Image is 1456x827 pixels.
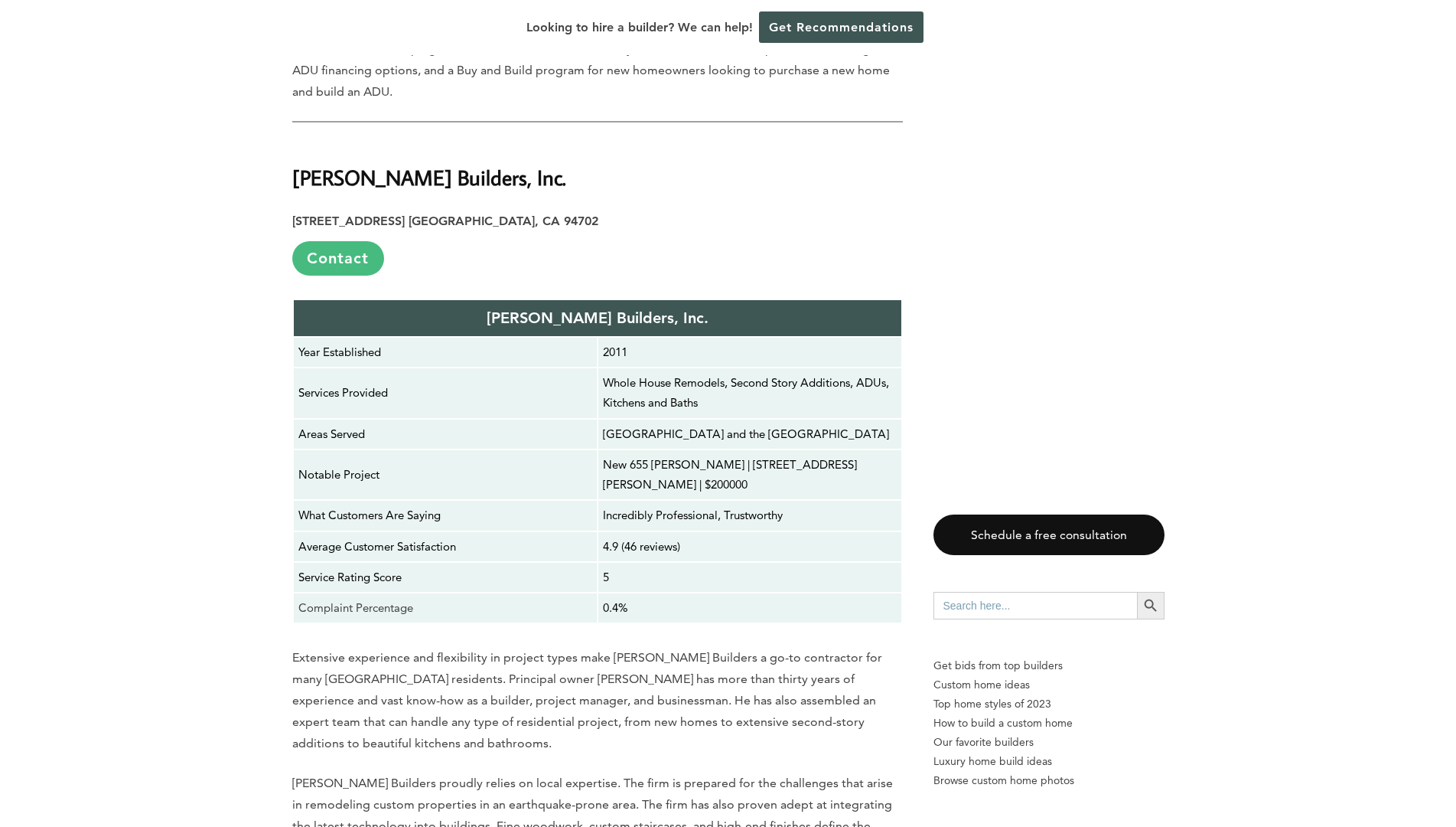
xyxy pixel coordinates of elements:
p: Services Provided [298,383,592,403]
p: 4.9 (46 reviews) [603,537,897,557]
a: Contact [292,241,384,276]
strong: [STREET_ADDRESS] [GEOGRAPHIC_DATA], CA 94702 [292,214,598,228]
p: Complaint Percentage [298,598,592,618]
p: 0.4% [603,598,897,618]
iframe: Drift Widget Chat Controller [1162,717,1438,809]
p: Notable Project [298,465,592,485]
a: Schedule a free consultation [933,515,1164,555]
svg: Search [1142,597,1159,614]
a: How to build a custom home [933,714,1164,733]
p: Year Established [298,342,592,362]
p: 2011 [603,342,897,362]
p: Service Rating Score [298,567,592,587]
p: What Customers Are Saying [298,505,592,525]
p: Incredibly Professional, Trustworthy [603,505,897,525]
strong: [PERSON_NAME] Builders, Inc. [292,164,566,191]
p: New 655 [PERSON_NAME] | [STREET_ADDRESS][PERSON_NAME] | $200000 [603,455,897,495]
a: Browse custom home photos [933,771,1164,790]
p: [GEOGRAPHIC_DATA] and the [GEOGRAPHIC_DATA] [603,424,897,444]
a: Our favorite builders [933,733,1164,752]
input: Search here... [933,592,1137,619]
p: Extensive experience and flexibility in project types make [PERSON_NAME] Builders a go-to contrac... [292,647,903,754]
a: Custom home ideas [933,675,1164,695]
p: 5 [603,567,897,587]
p: Get bids from top builders [933,656,1164,675]
a: Get Recommendations [759,11,923,43]
p: Average Customer Satisfaction [298,537,592,557]
a: Luxury home build ideas [933,752,1164,771]
a: Top home styles of 2023 [933,695,1164,714]
p: Areas Served [298,424,592,444]
p: Whole House Remodels, Second Story Additions, ADUs, Kitchens and Baths [603,373,897,413]
strong: [PERSON_NAME] Builders, Inc. [487,309,708,327]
